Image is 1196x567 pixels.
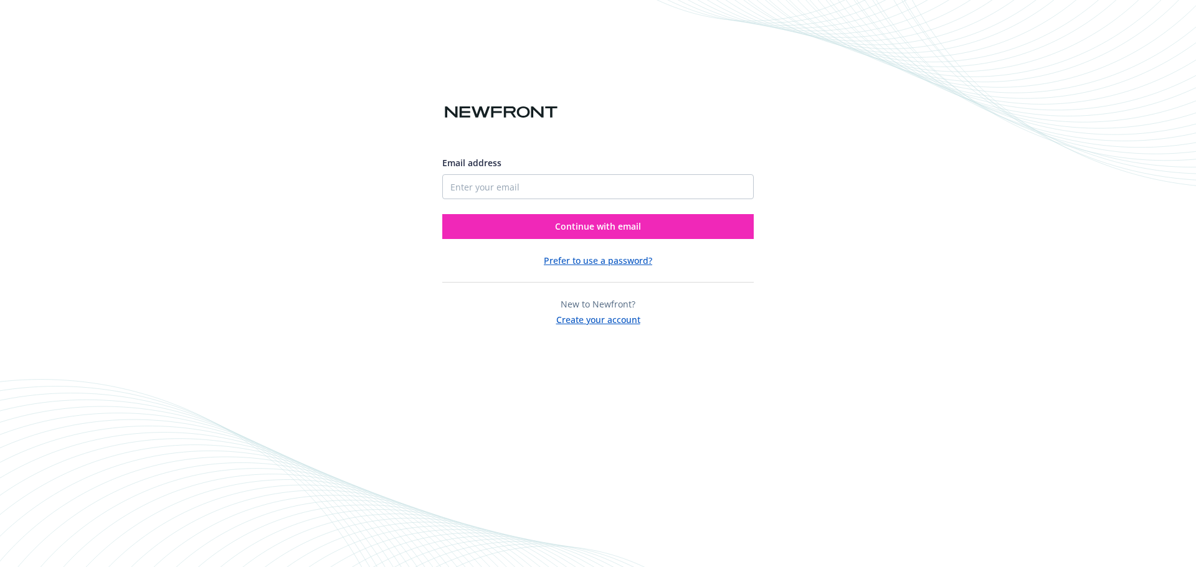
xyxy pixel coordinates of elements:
span: Email address [442,157,501,169]
input: Enter your email [442,174,754,199]
span: New to Newfront? [561,298,635,310]
button: Prefer to use a password? [544,254,652,267]
button: Continue with email [442,214,754,239]
img: Newfront logo [442,101,560,123]
button: Create your account [556,311,640,326]
span: Continue with email [555,220,641,232]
